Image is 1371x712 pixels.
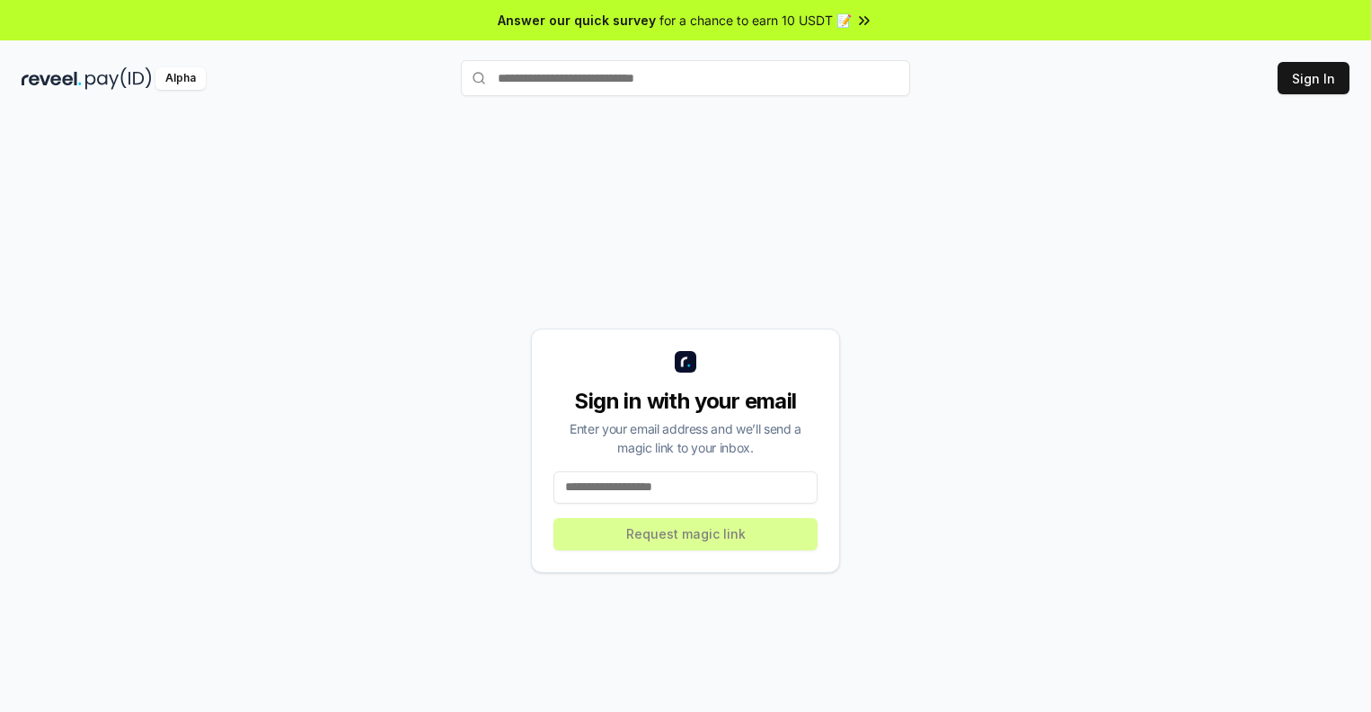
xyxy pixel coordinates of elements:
[675,351,696,373] img: logo_small
[1278,62,1349,94] button: Sign In
[22,67,82,90] img: reveel_dark
[498,11,656,30] span: Answer our quick survey
[85,67,152,90] img: pay_id
[659,11,852,30] span: for a chance to earn 10 USDT 📝
[155,67,206,90] div: Alpha
[553,387,818,416] div: Sign in with your email
[553,419,818,457] div: Enter your email address and we’ll send a magic link to your inbox.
